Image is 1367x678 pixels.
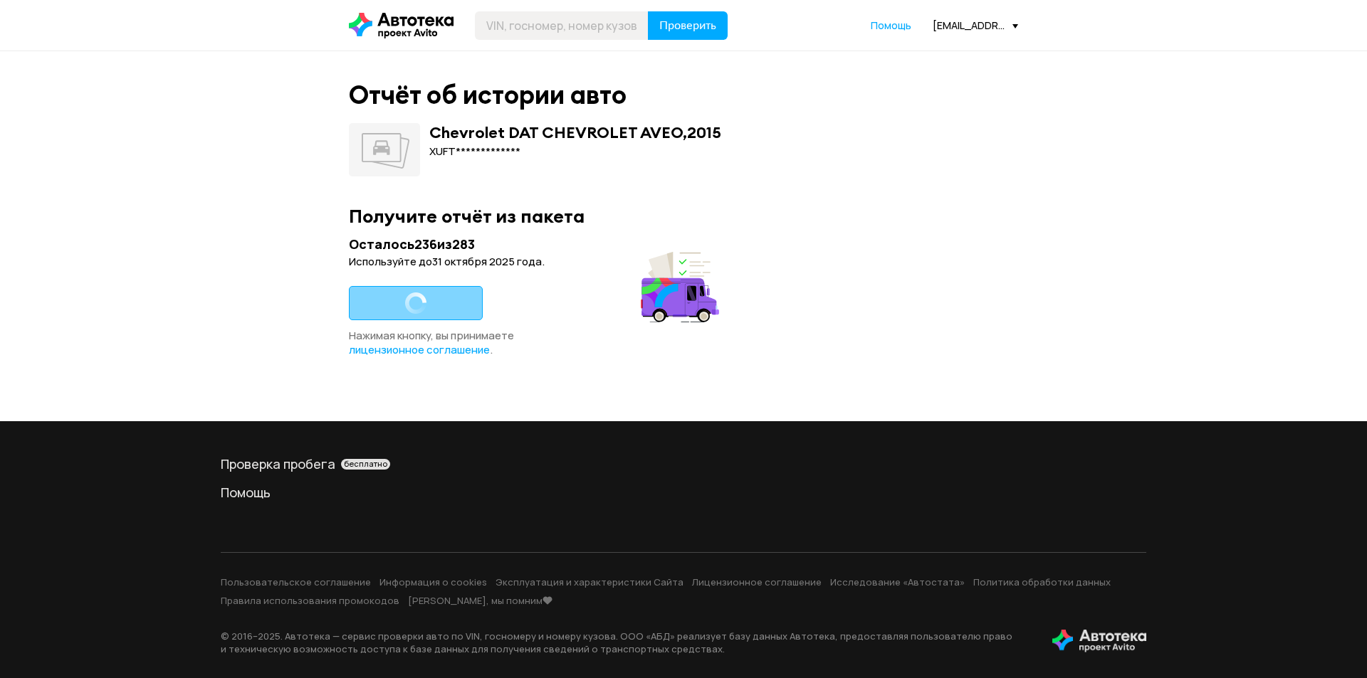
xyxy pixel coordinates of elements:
[349,205,1018,227] div: Получите отчёт из пакета
[973,576,1111,588] a: Политика обработки данных
[692,576,822,588] a: Лицензионное соглашение
[648,11,728,40] button: Проверить
[871,18,911,32] span: Помощь
[933,18,1018,32] div: [EMAIL_ADDRESS][DOMAIN_NAME]
[221,484,1146,501] a: Помощь
[830,576,965,588] a: Исследование «Автостата»
[379,576,487,588] a: Информация о cookies
[349,255,723,269] div: Используйте до 31 октября 2025 года .
[496,576,683,588] a: Эксплуатация и характеристики Сайта
[1052,630,1146,652] img: tWS6KzJlK1XUpy65r7uaHVIs4JI6Dha8Nraz9T2hA03BhoCc4MtbvZCxBLwJIh+mQSIAkLBJpqMoKVdP8sONaFJLCz6I0+pu7...
[221,455,1146,472] div: Проверка пробега
[349,235,723,253] div: Осталось 236 из 283
[221,594,399,607] a: Правила использования промокодов
[349,80,627,110] div: Отчёт об истории авто
[429,123,721,142] div: Chevrolet DAT CHEVROLET AVEO , 2015
[349,328,514,357] span: Нажимая кнопку, вы принимаете .
[221,576,371,588] a: Пользовательское соглашение
[408,594,552,607] a: [PERSON_NAME], мы помним
[344,459,387,469] span: бесплатно
[349,343,490,357] a: лицензионное соглашение
[871,18,911,33] a: Помощь
[475,11,649,40] input: VIN, госномер, номер кузова
[221,455,1146,472] a: Проверка пробегабесплатно
[659,20,716,31] span: Проверить
[221,630,1030,655] p: © 2016– 2025 . Автотека — сервис проверки авто по VIN, госномеру и номеру кузова. ООО «АБД» реали...
[349,342,490,357] span: лицензионное соглашение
